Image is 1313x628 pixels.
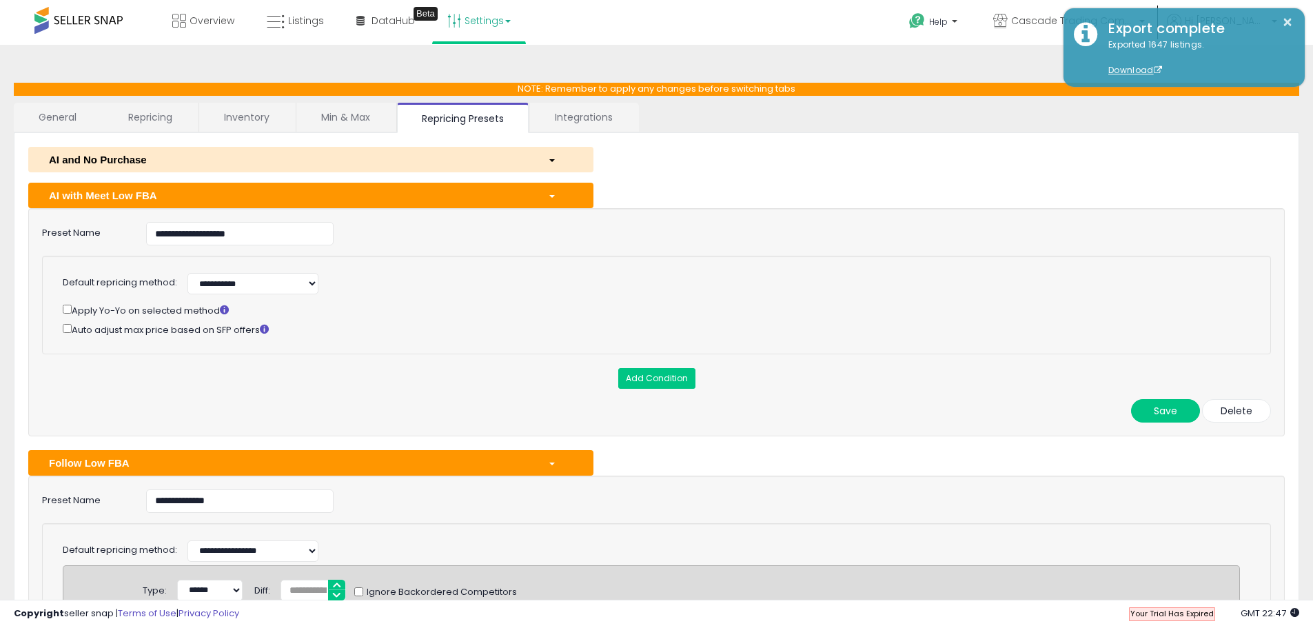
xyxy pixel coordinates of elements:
label: Preset Name [32,489,136,507]
button: Save [1131,399,1200,423]
span: Help [929,16,948,28]
div: Export complete [1098,19,1294,39]
span: Overview [190,14,234,28]
div: AI with Meet Low FBA [39,188,538,203]
button: × [1282,14,1293,31]
a: Help [898,2,971,45]
div: AI and No Purchase [39,152,538,167]
div: seller snap | | [14,607,239,620]
button: Delete [1202,399,1271,423]
span: DataHub [371,14,415,28]
i: Get Help [908,12,926,30]
div: Apply Yo-Yo on selected method [63,302,1240,318]
a: Download [1108,64,1162,76]
span: Your Trial Has Expired [1130,608,1214,619]
button: AI and No Purchase [28,147,593,172]
button: Add Condition [618,368,695,389]
span: Ignore Backordered Competitors [363,586,517,599]
div: Auto adjust max price based on SFP offers [63,321,1240,337]
label: Default repricing method: [63,276,177,290]
button: AI with Meet Low FBA [28,183,593,208]
label: Preset Name [32,222,136,240]
a: Integrations [530,103,638,132]
div: Tooltip anchor [414,7,438,21]
a: Terms of Use [118,607,176,620]
div: Diff: [254,580,270,598]
a: Min & Max [296,103,395,132]
button: Follow Low FBA [28,450,593,476]
div: Exported 1647 listings. [1098,39,1294,77]
a: Privacy Policy [179,607,239,620]
div: Follow Low FBA [39,456,538,470]
span: Listings [288,14,324,28]
a: Repricing [103,103,197,132]
a: Inventory [199,103,294,132]
strong: Copyright [14,607,64,620]
a: General [14,103,102,132]
label: Default repricing method: [63,544,177,557]
a: Repricing Presets [397,103,529,133]
span: 2025-08-15 22:47 GMT [1241,607,1299,620]
p: NOTE: Remember to apply any changes before switching tabs [14,83,1299,96]
span: Cascade Trading Company [1011,14,1135,28]
div: Type: [143,580,167,598]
